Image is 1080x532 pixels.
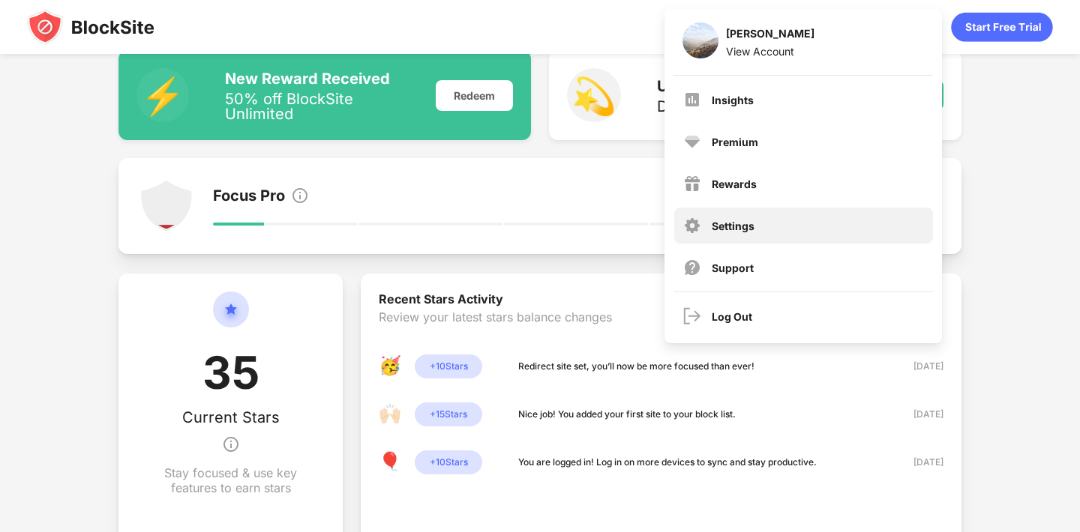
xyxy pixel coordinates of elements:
div: Support [712,262,754,274]
div: [PERSON_NAME] [726,27,814,45]
img: menu-settings.svg [683,217,701,235]
div: Rewards [712,178,757,190]
div: 🥳 [379,354,403,378]
div: 35 [202,345,259,408]
div: Focus Pro [213,187,285,208]
div: [DATE] [890,359,943,374]
img: support.svg [683,259,701,276]
div: You are logged in! Log in on more devices to sync and stay productive. [518,455,817,470]
img: info.svg [222,426,240,462]
div: Recent Stars Activity [379,291,943,309]
div: + 10 Stars [415,450,482,474]
div: Redirect site set, you’ll now be more focused than ever! [518,359,754,374]
img: menu-insights.svg [683,91,701,109]
div: 50% off BlockSite Unlimited [225,91,418,121]
div: 🙌🏻 [379,402,403,426]
div: Log Out [712,310,752,323]
div: Premium [712,136,758,148]
div: Settings [712,220,754,232]
img: ACg8ocJeMcwS8MTIh_lXOi6IXBjguOMuF6V3SOHkmHXx_3iMSzkewjMl=s96-c [682,22,718,58]
div: Insights [712,94,754,106]
div: [DATE] [890,407,943,422]
div: + 15 Stars [415,402,482,426]
div: Upcoming Reward [657,77,792,95]
img: logout.svg [683,307,701,325]
img: info.svg [291,187,309,205]
div: Double Stars [657,99,792,114]
div: Nice job! You added your first site to your block list. [518,407,736,422]
div: Current Stars [182,408,280,426]
img: premium.svg [683,133,701,151]
img: points-level-1.svg [139,179,193,233]
img: menu-rewards.svg [683,175,701,193]
div: 🎈 [379,450,403,474]
div: New Reward Received [225,70,418,88]
div: [DATE] [890,455,943,470]
div: Stay focused & use key features to earn stars [154,465,307,495]
div: ⚡️ [136,68,188,122]
div: 💫 [567,68,621,122]
div: animation [951,12,1053,42]
div: + 10 Stars [415,354,482,378]
div: View Account [726,45,814,58]
div: Review your latest stars balance changes [379,309,943,354]
div: Redeem [436,80,513,111]
img: blocksite-icon-black.svg [27,9,154,45]
img: circle-star.svg [213,291,249,345]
